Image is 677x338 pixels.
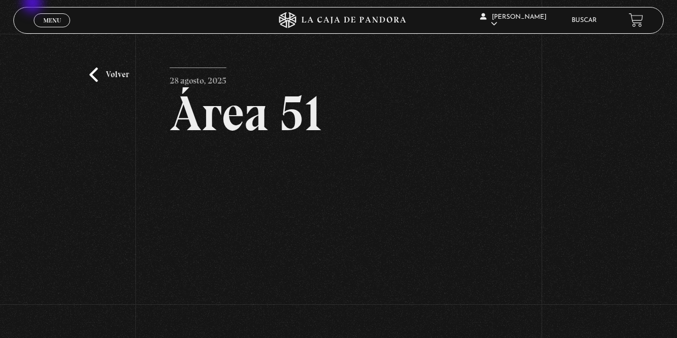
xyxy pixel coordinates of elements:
[480,14,546,27] span: [PERSON_NAME]
[170,89,507,138] h2: Área 51
[43,17,61,24] span: Menu
[40,26,65,33] span: Cerrar
[170,67,226,89] p: 28 agosto, 2025
[629,13,643,27] a: View your shopping cart
[572,17,597,24] a: Buscar
[89,67,129,82] a: Volver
